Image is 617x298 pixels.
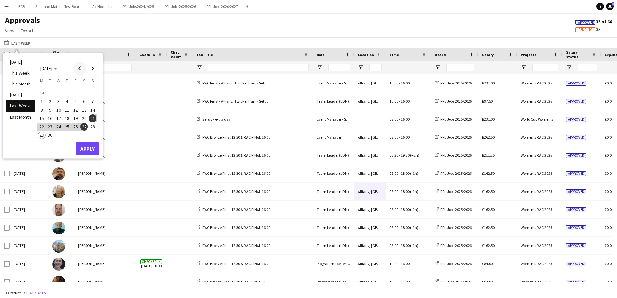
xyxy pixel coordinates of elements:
[46,123,54,131] button: 23-09-2025
[80,98,88,105] span: 6
[55,123,63,131] button: 24-09-2025
[317,65,322,70] button: Open Filter Menu
[37,114,46,123] button: 15-09-2025
[46,132,54,139] span: 30
[86,62,99,75] button: Next month
[37,106,46,114] button: 08-09-2025
[605,243,613,248] span: £0.00
[197,189,270,194] a: RWC Bronze Final 12:30 & RWC FINAL 16:00
[63,106,71,114] button: 11-09-2025
[71,123,80,131] button: 26-09-2025
[517,255,562,273] div: Women's RWC 2025
[440,135,472,140] span: PPL Jobs 2025/2026
[74,128,136,146] div: [PERSON_NAME]
[566,81,586,86] span: Approved
[435,207,472,212] a: PPL Jobs 2025/2026
[313,219,354,236] div: Team Leader (LDN)
[72,98,79,105] span: 5
[197,171,270,176] a: RWC Bronze Final 12:30 & RWC FINAL 16:00
[399,243,400,248] span: -
[89,98,96,105] span: 7
[78,52,88,57] span: Name
[399,171,400,176] span: -
[435,65,440,70] button: Open Filter Menu
[202,279,270,284] span: RWC Bronze Final 12:30 & RWC FINAL 16:00
[605,99,613,104] span: £0.00
[517,74,562,92] div: Women's RWC 2025
[202,225,270,230] span: RWC Bronze Final 12:30 & RWC FINAL 16:00
[354,92,386,110] div: Allianz, [GEOGRAPHIC_DATA]
[354,146,386,164] div: Allianz, [GEOGRAPHIC_DATA]
[605,189,613,194] span: £0.00
[63,114,71,122] span: 18
[76,142,99,155] button: Apply
[88,114,97,123] button: 21-09-2025
[399,153,400,158] span: -
[517,219,562,236] div: Women's RWC 2025
[517,273,562,291] div: Women's RWC 2025
[55,98,63,105] span: 3
[30,0,87,13] button: Scotland Match - Test Board
[389,207,398,212] span: 08:00
[202,261,270,266] span: RWC Bronze Final 12:30 & RWC FINAL 16:00
[435,52,446,57] span: Board
[38,132,46,139] span: 29
[313,255,354,273] div: Programme Seller (LDN)
[74,74,136,92] div: [PERSON_NAME]
[38,63,60,74] button: Choose month and year
[72,114,79,122] span: 19
[354,273,386,291] div: Allianz, [GEOGRAPHIC_DATA]
[435,225,472,230] a: PPL Jobs 2025/2026
[197,225,270,230] a: RWC Bronze Final 12:30 & RWC FINAL 16:00
[440,81,472,85] span: PPL Jobs 2025/2026
[13,0,30,13] button: ECB
[10,255,48,273] div: [DATE]
[612,2,614,6] span: 3
[63,114,71,123] button: 18-09-2025
[410,207,418,212] span: (-1h)
[89,106,96,114] span: 14
[38,114,46,122] span: 15
[410,189,418,194] span: (-1h)
[71,106,80,114] button: 12-09-2025
[73,62,86,75] button: Previous month
[566,65,572,70] button: Open Filter Menu
[401,207,410,212] span: 18:00
[10,237,48,254] div: [DATE]
[202,117,230,122] span: Set up - extra day
[354,255,386,273] div: Allianz, [GEOGRAPHIC_DATA]
[46,97,54,105] button: 02-09-2025
[38,106,46,114] span: 8
[605,81,613,85] span: £0.00
[521,65,527,70] button: Open Filter Menu
[49,78,51,84] span: T
[401,117,410,122] span: 16:00
[521,52,536,57] span: Projects
[482,99,493,104] span: £97.50
[313,183,354,200] div: Team Leader (LDN)
[410,243,418,248] span: (-1h)
[90,64,132,71] input: Name Filter Input
[52,50,63,59] span: Photo
[566,243,586,248] span: Approved
[74,146,136,164] div: [PERSON_NAME]
[55,123,63,131] span: 24
[410,153,419,158] span: (+2h)
[435,135,472,140] a: PPL Jobs 2025/2026
[389,171,398,176] span: 08:00
[440,117,472,122] span: PPL Jobs 2025/2026
[202,189,270,194] span: RWC Bronze Final 12:30 & RWC FINAL 16:00
[401,171,410,176] span: 18:00
[389,243,398,248] span: 08:00
[435,171,472,176] a: PPL Jobs 2025/2026
[435,189,472,194] a: PPL Jobs 2025/2026
[208,64,309,71] input: Job Title Filter Input
[3,26,17,35] a: View
[37,123,46,131] button: 22-09-2025
[80,123,88,131] span: 27
[171,50,181,59] span: Check-Out
[37,89,97,97] td: SEP
[202,135,270,140] span: RWC Bronze Final 12:30 & RWC FINAL 16:00
[566,189,586,194] span: Approved
[10,219,48,236] div: [DATE]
